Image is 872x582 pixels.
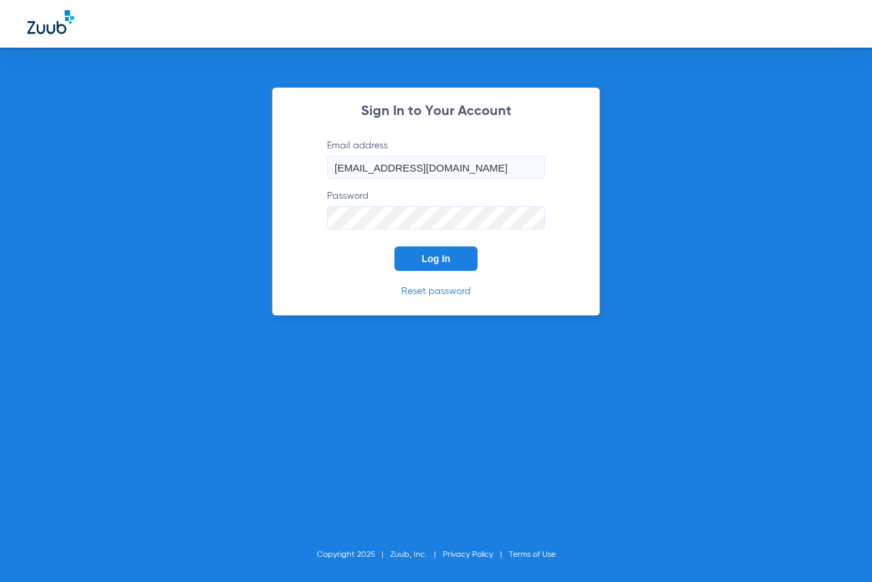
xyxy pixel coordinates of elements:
[327,189,545,229] label: Password
[307,105,565,118] h2: Sign In to Your Account
[443,551,493,559] a: Privacy Policy
[422,253,450,264] span: Log In
[327,206,545,229] input: Password
[804,517,872,582] iframe: Chat Widget
[394,246,478,271] button: Log In
[509,551,556,559] a: Terms of Use
[401,287,471,296] a: Reset password
[327,156,545,179] input: Email address
[390,548,443,562] li: Zuub, Inc.
[317,548,390,562] li: Copyright 2025
[27,10,74,34] img: Zuub Logo
[327,139,545,179] label: Email address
